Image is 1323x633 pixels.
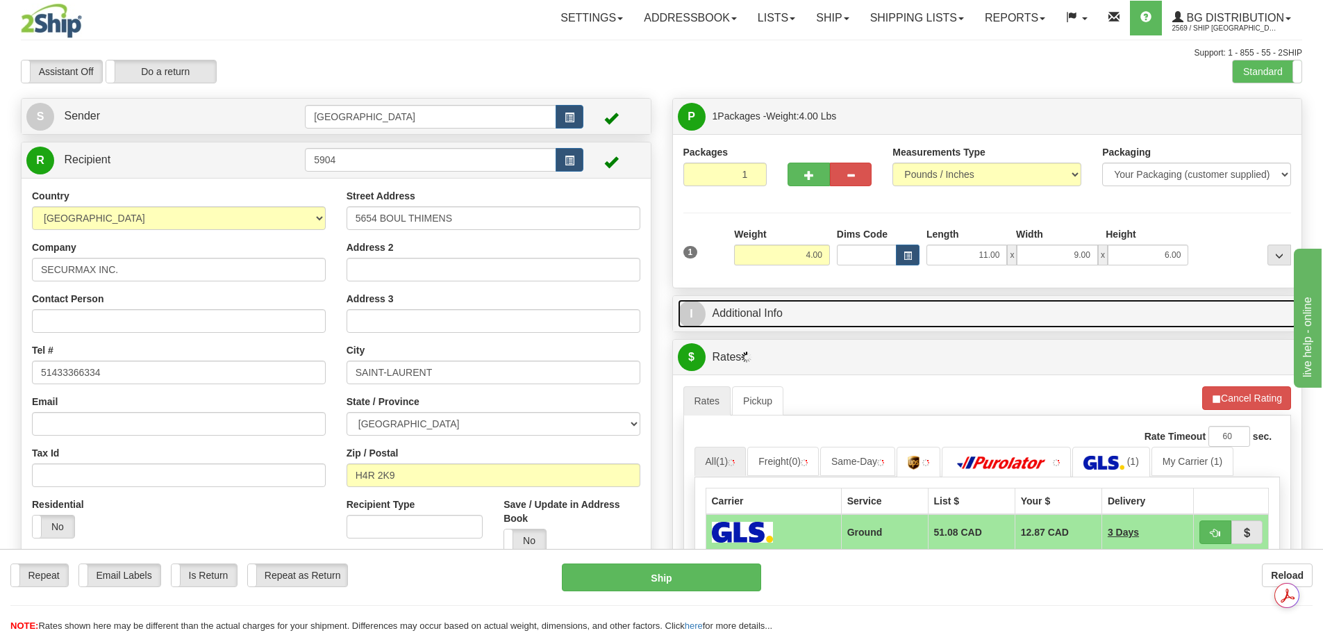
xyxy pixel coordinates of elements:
[26,102,305,131] a: S Sender
[683,145,729,159] label: Packages
[734,227,766,241] label: Weight
[926,227,959,241] label: Length
[801,459,808,466] img: tiny_red.gif
[821,110,837,122] span: Lbs
[21,47,1302,59] div: Support: 1 - 855 - 55 - 2SHIP
[678,299,1297,328] a: IAdditional Info
[633,1,747,35] a: Addressbook
[1233,60,1301,83] label: Standard
[1202,386,1291,410] button: Cancel Rating
[1007,245,1017,265] span: x
[1098,245,1108,265] span: x
[347,292,394,306] label: Address 3
[1183,12,1284,24] span: BG Distribution
[172,564,237,586] label: Is Return
[32,292,103,306] label: Contact Person
[678,343,706,371] span: $
[1291,245,1322,387] iframe: chat widget
[922,459,929,466] img: tiny_red.gif
[305,105,556,129] input: Sender Id
[248,564,347,586] label: Repeat as Return
[1172,22,1276,35] span: 2569 / Ship [GEOGRAPHIC_DATA]
[347,446,399,460] label: Zip / Postal
[678,103,706,131] span: P
[877,459,884,466] img: tiny_red.gif
[33,516,74,538] label: No
[504,498,640,525] label: Save / Update in Address Book
[347,189,415,203] label: Street Address
[347,498,415,511] label: Recipient Type
[32,446,59,460] label: Tax Id
[1015,488,1101,514] th: Your $
[550,1,633,35] a: Settings
[1253,429,1272,443] label: sec.
[1145,429,1206,443] label: Rate Timeout
[504,529,546,552] label: No
[683,386,731,416] a: Rates
[21,3,82,38] img: logo2569.jpg
[953,456,1050,470] img: Purolator
[1210,456,1222,467] span: (1)
[106,60,216,83] label: Do a return
[841,488,928,514] th: Service
[347,343,365,357] label: City
[11,564,68,586] label: Repeat
[1101,488,1193,514] th: Delivery
[1108,525,1139,539] span: 3 Days
[32,343,53,357] label: Tel #
[22,60,102,83] label: Assistant Off
[713,102,837,130] span: Packages -
[1151,447,1233,476] a: My Carrier
[694,447,747,476] a: All
[728,459,735,466] img: tiny_red.gif
[26,147,54,174] span: R
[683,246,698,258] span: 1
[305,148,556,172] input: Recipient Id
[706,488,841,514] th: Carrier
[820,447,895,476] a: Same-Day
[713,110,718,122] span: 1
[678,102,1297,131] a: P 1Packages -Weight:4.00 Lbs
[716,456,728,467] span: (1)
[747,447,819,476] a: Freight
[1016,227,1043,241] label: Width
[974,1,1056,35] a: Reports
[26,103,54,131] span: S
[347,206,640,230] input: Enter a location
[841,514,928,550] td: Ground
[32,189,69,203] label: Country
[1127,456,1139,467] span: (1)
[1083,456,1124,470] img: GLS Canada
[64,110,100,122] span: Sender
[64,154,110,165] span: Recipient
[1106,227,1136,241] label: Height
[1162,1,1301,35] a: BG Distribution 2569 / Ship [GEOGRAPHIC_DATA]
[79,564,160,586] label: Email Labels
[347,240,394,254] label: Address 2
[10,8,128,25] div: live help - online
[837,227,888,241] label: Dims Code
[1102,145,1151,159] label: Packaging
[1267,245,1291,265] div: ...
[747,1,806,35] a: Lists
[732,386,783,416] a: Pickup
[1053,459,1060,466] img: tiny_red.gif
[1271,570,1304,581] b: Reload
[678,343,1297,372] a: $Rates
[26,146,274,174] a: R Recipient
[892,145,985,159] label: Measurements Type
[712,522,774,543] img: GLS Canada
[860,1,974,35] a: Shipping lists
[799,110,818,122] span: 4.00
[678,300,706,328] span: I
[766,110,836,122] span: Weight:
[347,395,419,409] label: State / Province
[1015,514,1101,550] td: 12.87 CAD
[685,620,703,631] a: here
[806,1,859,35] a: Ship
[928,488,1015,514] th: List $
[32,395,58,409] label: Email
[928,514,1015,550] td: 51.08 CAD
[562,564,761,591] button: Ship
[741,352,752,363] img: Progress.gif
